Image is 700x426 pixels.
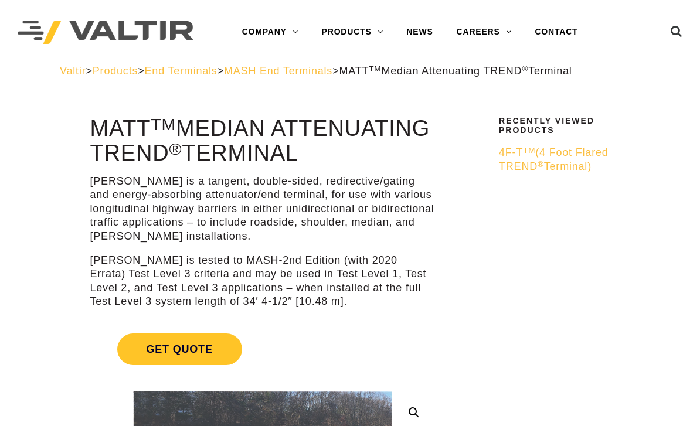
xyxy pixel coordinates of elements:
a: COMPANY [230,21,310,44]
a: 🔍 [403,402,424,423]
sup: ® [522,64,528,73]
a: 4F-TTM(4 Foot Flared TREND®Terminal) [499,146,633,173]
a: Get Quote [90,319,436,379]
sup: TM [369,64,381,73]
a: End Terminals [145,65,218,77]
span: 4F-T (4 Foot Flared TREND Terminal) [499,146,609,172]
div: > > > > [60,64,640,78]
h1: MATT Median Attenuating TREND Terminal [90,117,436,166]
a: CAREERS [445,21,524,44]
a: CONTACT [523,21,589,44]
sup: ® [538,160,544,169]
p: [PERSON_NAME] is tested to MASH-2nd Edition (with 2020 Errata) Test Level 3 criteria and may be u... [90,254,436,309]
a: PRODUCTS [310,21,395,44]
a: MASH End Terminals [224,65,332,77]
a: NEWS [395,21,444,44]
sup: ® [169,139,182,158]
p: [PERSON_NAME] is a tangent, double-sided, redirective/gating and energy-absorbing attenuator/end ... [90,175,436,243]
a: Products [93,65,138,77]
span: MATT Median Attenuating TREND Terminal [339,65,572,77]
img: Valtir [18,21,193,45]
a: Valtir [60,65,86,77]
h2: Recently Viewed Products [499,117,633,135]
sup: TM [151,115,176,134]
span: Get Quote [117,333,242,365]
sup: TM [523,146,535,155]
